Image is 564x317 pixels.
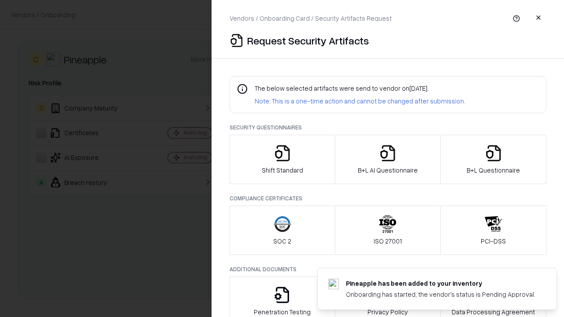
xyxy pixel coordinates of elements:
p: Penetration Testing [254,307,311,317]
p: ISO 27001 [374,236,402,246]
div: Onboarding has started, the vendor's status is Pending Approval. [346,290,535,299]
p: B+L AI Questionnaire [358,166,418,175]
p: Request Security Artifacts [247,33,369,48]
button: Shift Standard [230,135,335,184]
p: Compliance Certificates [230,195,546,202]
p: Vendors / Onboarding Card / Security Artifacts Request [230,14,392,23]
button: ISO 27001 [335,206,441,255]
button: SOC 2 [230,206,335,255]
p: Privacy Policy [367,307,408,317]
button: B+L AI Questionnaire [335,135,441,184]
p: Additional Documents [230,265,546,273]
button: B+L Questionnaire [440,135,546,184]
button: PCI-DSS [440,206,546,255]
p: PCI-DSS [481,236,506,246]
img: pineappleenergy.com [328,279,339,289]
p: B+L Questionnaire [467,166,520,175]
p: Note: This is a one-time action and cannot be changed after submission. [255,96,465,106]
p: Security Questionnaires [230,124,546,131]
p: SOC 2 [273,236,291,246]
p: Shift Standard [262,166,303,175]
p: The below selected artifacts were send to vendor on [DATE] . [255,84,465,93]
div: Pineapple has been added to your inventory [346,279,535,288]
p: Data Processing Agreement [452,307,535,317]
